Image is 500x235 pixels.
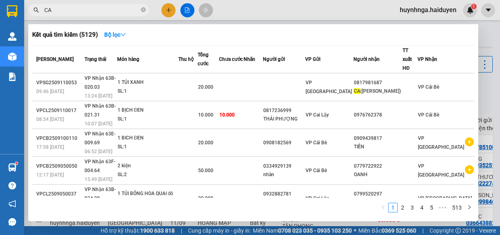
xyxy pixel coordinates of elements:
div: 2 kiện [118,162,178,171]
div: 1 BICH ĐEN [118,134,178,143]
span: Món hàng [117,56,139,62]
span: VP Cái Bè [418,112,439,118]
span: VP Cái Bè [306,168,327,173]
span: plus-circle [465,137,474,146]
span: Trạng thái [85,56,106,62]
span: down [120,32,126,37]
a: 1 [388,203,397,212]
span: 09:46 [DATE] [36,89,64,94]
span: VP Cái Bè [306,140,327,146]
a: 2 [398,203,407,212]
div: 0779722922 [354,162,402,171]
div: 1 TÚI XANH [118,78,178,87]
span: Tổng cước [198,52,209,67]
span: 12:17 [DATE] [36,172,64,178]
a: 513 [450,203,464,212]
span: 20.000 [198,84,213,90]
div: 1 TÚI BÔNG HOA QUAI đỏ [118,189,178,198]
div: THÁI PHƯỢNG [263,115,304,123]
span: VP Nhận 63F-004.64 [85,159,116,173]
span: VP Nhận 63B-021.31 [85,103,116,118]
input: Tìm tên, số ĐT hoặc mã đơn [44,6,139,15]
a: 5 [427,203,436,212]
span: Thu hộ [178,56,194,62]
div: 0817981687 [354,79,402,87]
li: 513 [449,203,465,212]
span: search [33,7,39,13]
span: Người gửi [263,56,285,62]
img: logo-vxr [7,5,17,17]
div: 0334929139 [263,162,304,171]
span: 13:24 [DATE] [85,93,112,99]
div: SL: 2 [118,171,178,179]
div: TIỀN [354,143,402,151]
span: VP [GEOGRAPHIC_DATA] [418,195,472,201]
button: left [378,203,388,212]
span: right [467,205,472,210]
span: VP Nhận 63E-009.69 [85,131,116,146]
button: Bộ lọcdown [98,28,132,41]
span: close-circle [141,7,146,12]
span: 08:54 [DATE] [36,116,64,122]
span: CA [354,88,360,94]
h3: Kết quả tìm kiếm ( 5129 ) [32,31,98,39]
div: SL: 1 [118,87,178,96]
span: 06:52 [DATE] [85,149,112,154]
span: 17:58 [DATE] [36,144,64,150]
span: message [8,218,16,226]
span: VP [GEOGRAPHIC_DATA] [418,135,464,150]
sup: 1 [15,162,18,164]
span: VP Cai Lậy [306,195,329,201]
div: 0932882781 [263,190,304,198]
div: VPCB2509050050 [36,162,82,171]
div: ([PERSON_NAME]) [354,87,402,96]
div: SL: 1 [118,143,178,152]
div: 0799520297 [354,190,402,198]
span: 20.000 [198,195,213,201]
span: 20.000 [198,140,213,146]
div: SL: 1 [118,115,178,124]
span: notification [8,200,16,208]
span: left [381,205,386,210]
div: 0976762378 [354,111,402,119]
span: VP Nhận 63B-020.03 [85,75,116,90]
span: VP Nhận [417,56,437,62]
span: plus-circle [465,165,474,174]
img: warehouse-icon [8,32,17,41]
span: Chưa cước [219,56,243,62]
div: VPCL2509050037 [36,190,82,198]
span: TT xuất HĐ [403,48,412,71]
div: 1 BỊCH ĐEN [118,106,178,115]
span: VP [GEOGRAPHIC_DATA] [306,80,352,94]
span: 10.000 [198,112,213,118]
div: VPCL2509110017 [36,106,82,115]
span: Người nhận [353,56,380,62]
div: nhàn [263,171,304,179]
strong: Bộ lọc [104,31,126,38]
span: [PERSON_NAME] [36,56,74,62]
li: 1 [388,203,398,212]
li: 4 [417,203,427,212]
span: ••• [436,203,449,212]
span: 50.000 [198,168,213,173]
span: close-circle [141,6,146,14]
span: 10.000 [219,112,235,118]
div: 0817236999 [263,106,304,115]
span: question-circle [8,182,16,189]
img: warehouse-icon [8,52,17,61]
li: Next Page [465,203,474,212]
img: solution-icon [8,73,17,81]
span: VP Gửi [305,56,320,62]
span: 10:07 [DATE] [85,121,112,127]
span: VP [GEOGRAPHIC_DATA] [418,163,464,178]
button: right [465,203,474,212]
div: OANH [354,171,402,179]
img: warehouse-icon [8,163,17,172]
div: VPSG2509110053 [36,79,82,87]
span: 15:49 [DATE] [85,177,112,182]
span: VP Cai Lậy [306,112,329,118]
li: Next 5 Pages [436,203,449,212]
div: 0909439817 [354,134,402,143]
